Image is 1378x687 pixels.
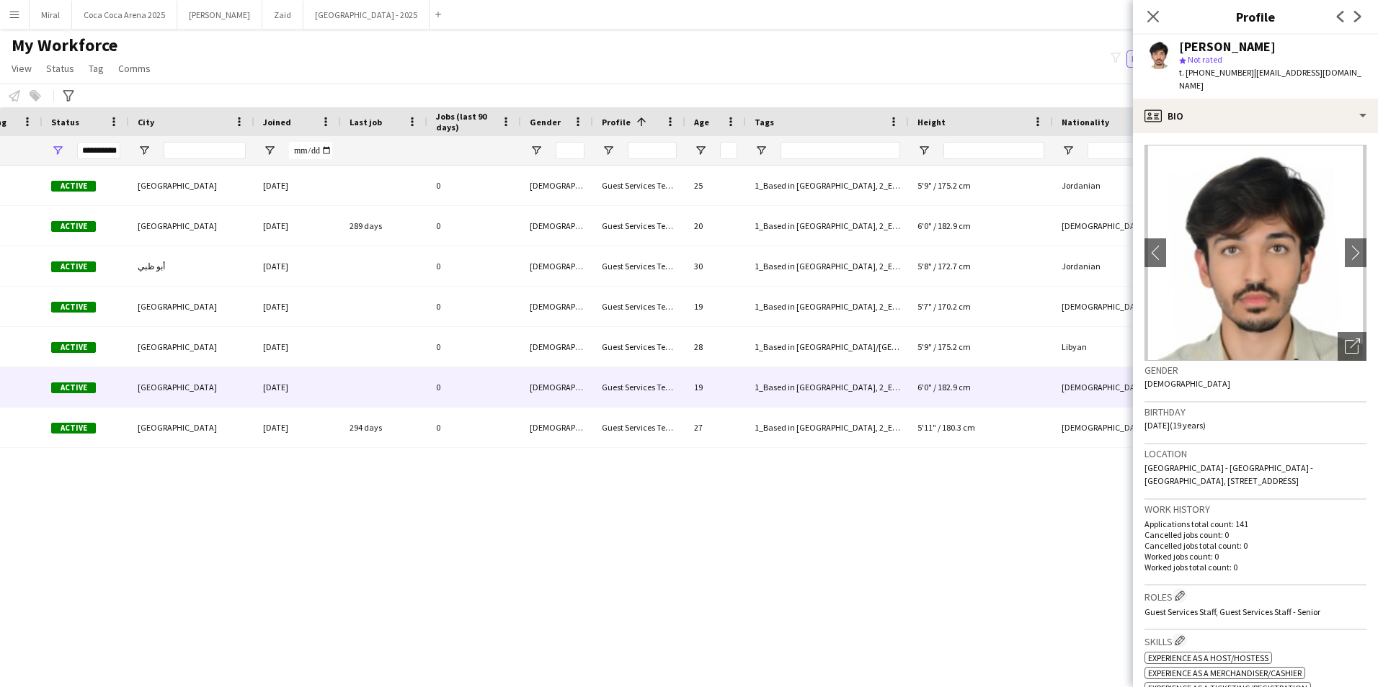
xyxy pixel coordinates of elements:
div: 1_Based in [GEOGRAPHIC_DATA], 2_English Level = 2/3 Good [746,246,909,286]
h3: Location [1144,447,1366,460]
div: [DATE] [254,287,341,326]
div: [GEOGRAPHIC_DATA] [129,166,254,205]
div: [DEMOGRAPHIC_DATA] [1053,367,1197,407]
div: 0 [427,367,521,407]
button: Open Filter Menu [694,144,707,157]
div: [DEMOGRAPHIC_DATA] [521,246,593,286]
div: 1_Based in [GEOGRAPHIC_DATA], 2_English Level = 3/3 Excellent [746,408,909,447]
a: Status [40,59,80,78]
div: 0 [427,327,521,367]
button: Open Filter Menu [602,144,615,157]
span: [GEOGRAPHIC_DATA] - [GEOGRAPHIC_DATA] - [GEOGRAPHIC_DATA], [STREET_ADDRESS] [1144,462,1313,486]
p: Worked jobs total count: 0 [1144,562,1366,572]
div: 1_Based in [GEOGRAPHIC_DATA], 2_English Level = 2/3 Good [746,287,909,326]
div: Guest Services Team [593,287,685,326]
span: Jobs (last 90 days) [436,111,495,133]
input: Profile Filter Input [628,142,677,159]
div: 6'0" / 182.9 cm [909,206,1053,246]
div: [DATE] [254,166,341,205]
div: [GEOGRAPHIC_DATA] [129,287,254,326]
span: Last job [350,117,382,127]
div: Guest Services Team [593,408,685,447]
span: Active [51,181,96,192]
button: Open Filter Menu [917,144,930,157]
div: 27 [685,408,746,447]
button: [PERSON_NAME] [177,1,262,29]
span: Active [51,423,96,434]
button: Open Filter Menu [51,144,64,157]
div: أبو ظبي [129,246,254,286]
span: Active [51,221,96,232]
div: [DATE] [254,367,341,407]
button: Open Filter Menu [1062,144,1075,157]
span: Active [51,382,96,393]
div: Open photos pop-in [1338,332,1366,361]
span: Experience as a Merchandiser/Cashier [1148,668,1302,678]
p: Worked jobs count: 0 [1144,551,1366,562]
button: Open Filter Menu [138,144,151,157]
p: Cancelled jobs count: 0 [1144,529,1366,540]
span: Gender [530,117,561,127]
div: 6'0" / 182.9 cm [909,367,1053,407]
h3: Profile [1133,7,1378,26]
input: Gender Filter Input [556,142,584,159]
div: 5'9" / 175.2 cm [909,327,1053,367]
div: 0 [427,246,521,286]
h3: Work history [1144,503,1366,516]
a: View [6,59,37,78]
div: Jordanian [1053,166,1197,205]
span: t. [PHONE_NUMBER] [1179,67,1254,78]
div: Guest Services Team [593,166,685,205]
span: View [12,62,32,75]
div: 5'7" / 170.2 cm [909,287,1053,326]
h3: Skills [1144,633,1366,648]
span: Profile [602,117,631,127]
div: [GEOGRAPHIC_DATA] [129,408,254,447]
button: Coca Coca Arena 2025 [72,1,177,29]
div: [DEMOGRAPHIC_DATA] [521,166,593,205]
span: Joined [263,117,291,127]
app-action-btn: Advanced filters [60,87,77,104]
div: 0 [427,408,521,447]
div: [DEMOGRAPHIC_DATA] [1053,287,1197,326]
button: Miral [30,1,72,29]
img: Crew avatar or photo [1144,145,1366,361]
button: Open Filter Menu [263,144,276,157]
div: [DEMOGRAPHIC_DATA] [521,287,593,326]
span: Guest Services Staff, Guest Services Staff - Senior [1144,606,1320,617]
span: Active [51,342,96,353]
div: [DATE] [254,246,341,286]
h3: Roles [1144,588,1366,603]
div: [DEMOGRAPHIC_DATA] [521,206,593,246]
div: [DEMOGRAPHIC_DATA] [1053,206,1197,246]
div: 0 [427,166,521,205]
span: Nationality [1062,117,1109,127]
div: Guest Services Team [593,246,685,286]
span: Active [51,261,96,272]
div: 1_Based in [GEOGRAPHIC_DATA], 2_English Level = 3/3 Excellent [746,206,909,246]
button: [GEOGRAPHIC_DATA] - 2025 [303,1,430,29]
button: Zaid [262,1,303,29]
p: Applications total count: 141 [1144,518,1366,529]
span: Not rated [1188,54,1222,65]
div: 294 days [341,408,427,447]
div: 1_Based in [GEOGRAPHIC_DATA], 2_English Level = 3/3 Excellent [746,367,909,407]
div: 5'8" / 172.7 cm [909,246,1053,286]
div: 0 [427,287,521,326]
div: Guest Services Team [593,206,685,246]
input: Height Filter Input [943,142,1044,159]
span: Tag [89,62,104,75]
button: Open Filter Menu [755,144,768,157]
div: Libyan [1053,327,1197,367]
span: Status [51,117,79,127]
span: Age [694,117,709,127]
div: 30 [685,246,746,286]
input: Tags Filter Input [781,142,900,159]
span: [DATE] (19 years) [1144,420,1206,431]
span: [DEMOGRAPHIC_DATA] [1144,378,1230,389]
div: Jordanian [1053,246,1197,286]
span: Status [46,62,74,75]
div: 25 [685,166,746,205]
div: [DATE] [254,408,341,447]
div: [GEOGRAPHIC_DATA] [129,206,254,246]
